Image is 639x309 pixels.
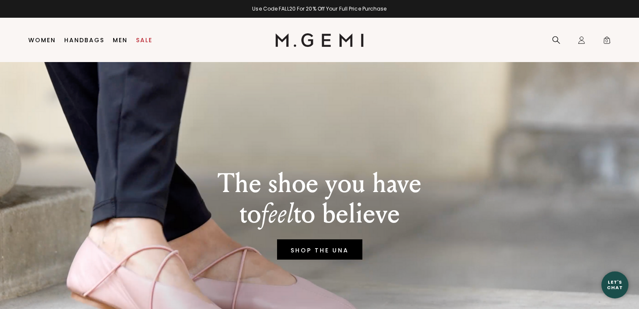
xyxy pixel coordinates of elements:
[261,198,294,230] em: feel
[603,38,611,46] span: 0
[277,239,362,260] a: SHOP THE UNA
[601,279,628,290] div: Let's Chat
[64,37,104,43] a: Handbags
[218,199,421,229] p: to to believe
[113,37,128,43] a: Men
[28,37,56,43] a: Women
[136,37,152,43] a: Sale
[218,168,421,199] p: The shoe you have
[275,33,364,47] img: M.Gemi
